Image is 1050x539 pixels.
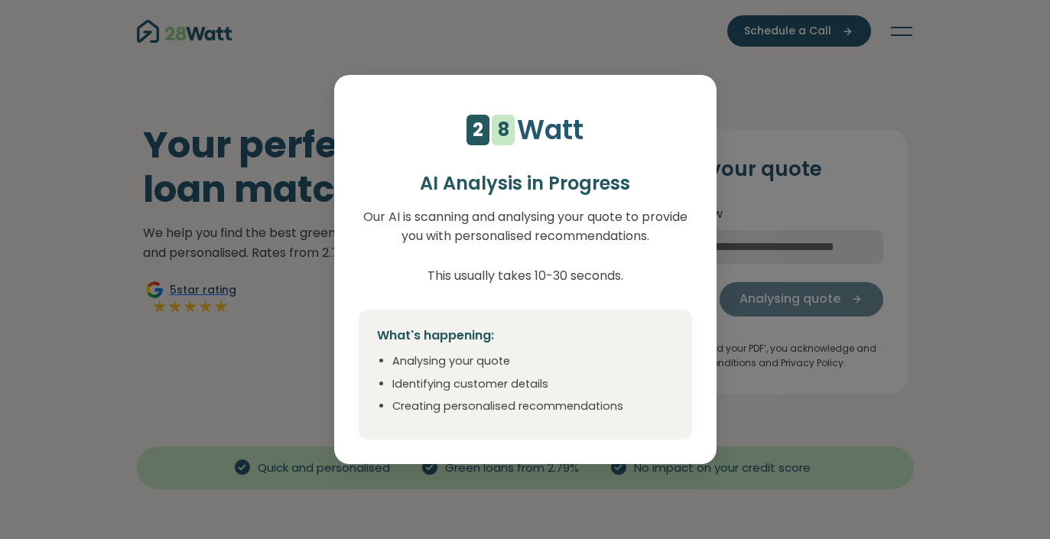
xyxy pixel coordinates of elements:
[473,115,483,145] div: 2
[392,376,674,393] li: Identifying customer details
[498,115,509,145] div: 8
[359,173,692,195] h2: AI Analysis in Progress
[392,353,674,370] li: Analysing your quote
[517,109,584,151] p: Watt
[392,398,674,415] li: Creating personalised recommendations
[359,207,692,285] p: Our AI is scanning and analysing your quote to provide you with personalised recommendations. Thi...
[377,328,674,344] h4: What's happening:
